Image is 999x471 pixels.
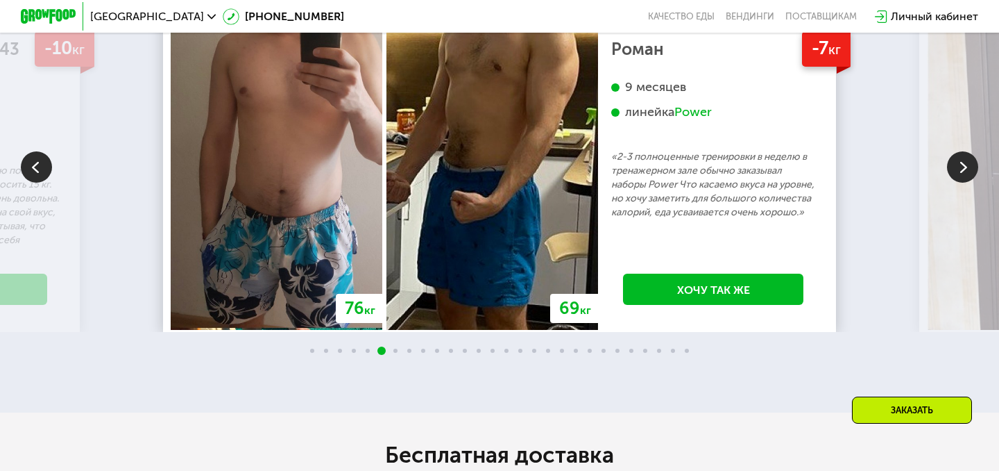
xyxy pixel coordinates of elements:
[785,11,857,22] div: поставщикам
[336,294,384,323] div: 76
[852,397,972,424] div: Заказать
[648,11,715,22] a: Качество еды
[111,441,888,469] h2: Бесплатная доставка
[364,304,375,317] span: кг
[580,304,591,317] span: кг
[90,11,204,22] span: [GEOGRAPHIC_DATA]
[21,151,52,183] img: Slide left
[947,151,978,183] img: Slide right
[674,104,712,120] div: Power
[611,42,815,56] div: Роман
[72,42,85,58] span: кг
[611,104,815,120] div: линейка
[223,8,344,25] a: [PHONE_NUMBER]
[611,79,815,95] div: 9 месяцев
[623,274,803,305] a: Хочу так же
[726,11,774,22] a: Вендинги
[550,294,600,323] div: 69
[891,8,978,25] div: Личный кабинет
[611,150,815,220] p: «2-3 полноценные тренировки в неделю в тренажерном зале обычно заказывал наборы Power Что касаемо...
[35,31,94,67] div: -10
[802,31,851,67] div: -7
[828,42,841,58] span: кг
